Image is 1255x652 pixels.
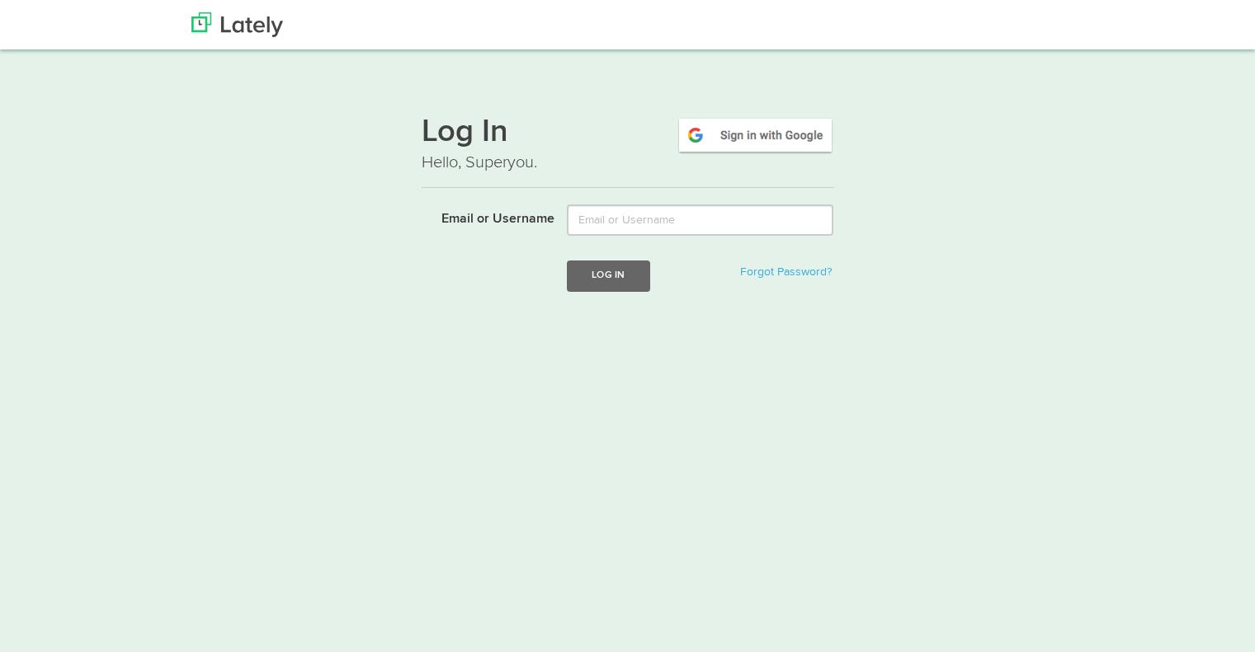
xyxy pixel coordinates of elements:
[409,204,555,229] label: Email or Username
[422,116,834,151] h1: Log In
[677,116,834,154] img: google-signin.png
[191,12,283,37] img: Lately
[567,204,833,236] input: Email or Username
[567,260,649,291] button: Log In
[422,151,834,175] p: Hello, Superyou.
[740,266,832,278] a: Forgot Password?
